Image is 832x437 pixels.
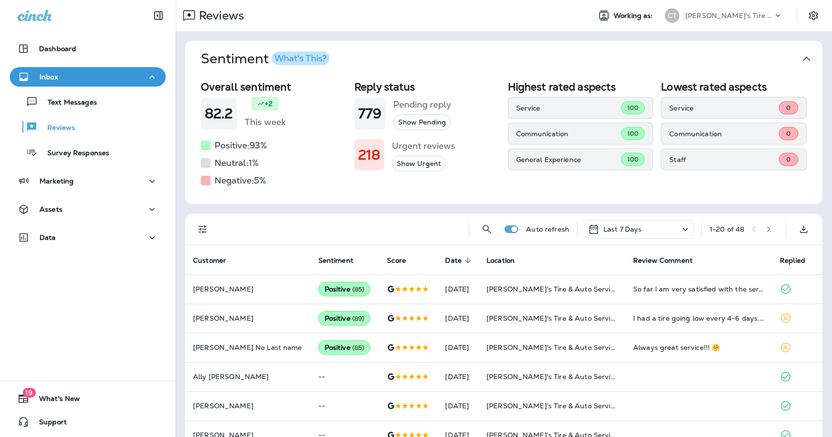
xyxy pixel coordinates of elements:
[39,177,74,185] p: Marketing
[10,228,166,247] button: Data
[627,155,639,164] span: 100
[352,285,365,293] span: ( 85 )
[318,256,353,265] span: Sentiment
[669,156,779,164] p: Staff
[10,142,166,163] button: Survey Responses
[195,8,244,23] p: Reviews
[486,256,527,265] span: Location
[633,256,693,265] span: Review Comment
[352,314,365,323] span: ( 89 )
[516,156,621,164] p: General Experience
[274,54,327,63] div: What's This?
[193,219,213,239] button: Filters
[38,98,97,108] p: Text Messages
[661,81,807,93] h2: Lowest rated aspects
[352,344,365,352] span: ( 85 )
[445,256,462,265] span: Date
[193,314,303,322] p: [PERSON_NAME]
[780,256,805,265] span: Replied
[387,256,419,265] span: Score
[516,130,621,138] p: Communication
[437,333,479,362] td: [DATE]
[310,362,380,391] td: --
[318,282,371,296] div: Positive
[786,155,791,164] span: 0
[10,389,166,408] button: 19What's New
[627,129,639,138] span: 100
[205,106,233,122] h1: 82.2
[633,284,764,294] div: So far I am very satisfied with the service I received thus far. I contacted Chabills with the co...
[358,147,380,163] h1: 218
[437,274,479,304] td: [DATE]
[39,45,76,53] p: Dashboard
[392,138,455,154] h5: Urgent reviews
[486,256,515,265] span: Location
[392,156,446,172] button: Show Urgent
[780,256,818,265] span: Replied
[486,372,700,381] span: [PERSON_NAME]'s Tire & Auto Service | [GEOGRAPHIC_DATA]
[354,81,500,93] h2: Reply status
[193,285,303,293] p: [PERSON_NAME]
[193,41,830,77] button: SentimentWhat's This?
[38,124,75,133] p: Reviews
[508,81,654,93] h2: Highest rated aspects
[486,401,700,410] span: [PERSON_NAME]'s Tire & Auto Service | [GEOGRAPHIC_DATA]
[486,343,700,352] span: [PERSON_NAME]'s Tire & Auto Service | [GEOGRAPHIC_DATA]
[794,219,813,239] button: Export as CSV
[603,225,642,233] p: Last 7 Days
[10,117,166,137] button: Reviews
[445,256,474,265] span: Date
[665,8,679,23] div: CT
[10,171,166,191] button: Marketing
[22,388,36,398] span: 19
[245,114,286,130] h5: This week
[358,106,382,122] h1: 779
[318,256,366,265] span: Sentiment
[265,99,272,109] p: +2
[393,97,451,112] h5: Pending reply
[193,256,226,265] span: Customer
[393,114,451,130] button: Show Pending
[633,313,764,323] div: I had a tire going low every 4-6 days. I have a way to inflate it up, but I’m semi disabled. When...
[145,6,172,25] button: Collapse Sidebar
[185,77,822,204] div: SentimentWhat's This?
[201,81,347,93] h2: Overall sentiment
[486,314,684,323] span: [PERSON_NAME]'s Tire & Auto Service | [PERSON_NAME]
[193,256,239,265] span: Customer
[214,173,266,188] h5: Negative: 5 %
[786,104,791,112] span: 0
[318,340,371,355] div: Positive
[10,200,166,219] button: Assets
[669,130,779,138] p: Communication
[214,138,267,153] h5: Positive: 93 %
[318,311,371,326] div: Positive
[39,205,62,213] p: Assets
[39,73,58,81] p: Inbox
[633,256,705,265] span: Review Comment
[10,39,166,58] button: Dashboard
[272,52,329,65] button: What's This?
[669,104,779,112] p: Service
[633,343,764,352] div: Always great service!!! 🤗
[193,402,303,410] p: [PERSON_NAME]
[437,304,479,333] td: [DATE]
[38,149,109,158] p: Survey Responses
[685,12,773,19] p: [PERSON_NAME]'s Tire & Auto
[526,225,569,233] p: Auto refresh
[39,234,56,241] p: Data
[10,67,166,87] button: Inbox
[29,418,67,430] span: Support
[805,7,822,24] button: Settings
[310,391,380,420] td: --
[10,91,166,112] button: Text Messages
[477,219,497,239] button: Search Reviews
[627,104,639,112] span: 100
[486,285,684,293] span: [PERSON_NAME]'s Tire & Auto Service | [PERSON_NAME]
[437,362,479,391] td: [DATE]
[437,391,479,420] td: [DATE]
[214,155,259,171] h5: Neutral: 1 %
[387,256,406,265] span: Score
[710,225,744,233] div: 1 - 20 of 48
[786,129,791,138] span: 0
[201,51,329,67] h1: Sentiment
